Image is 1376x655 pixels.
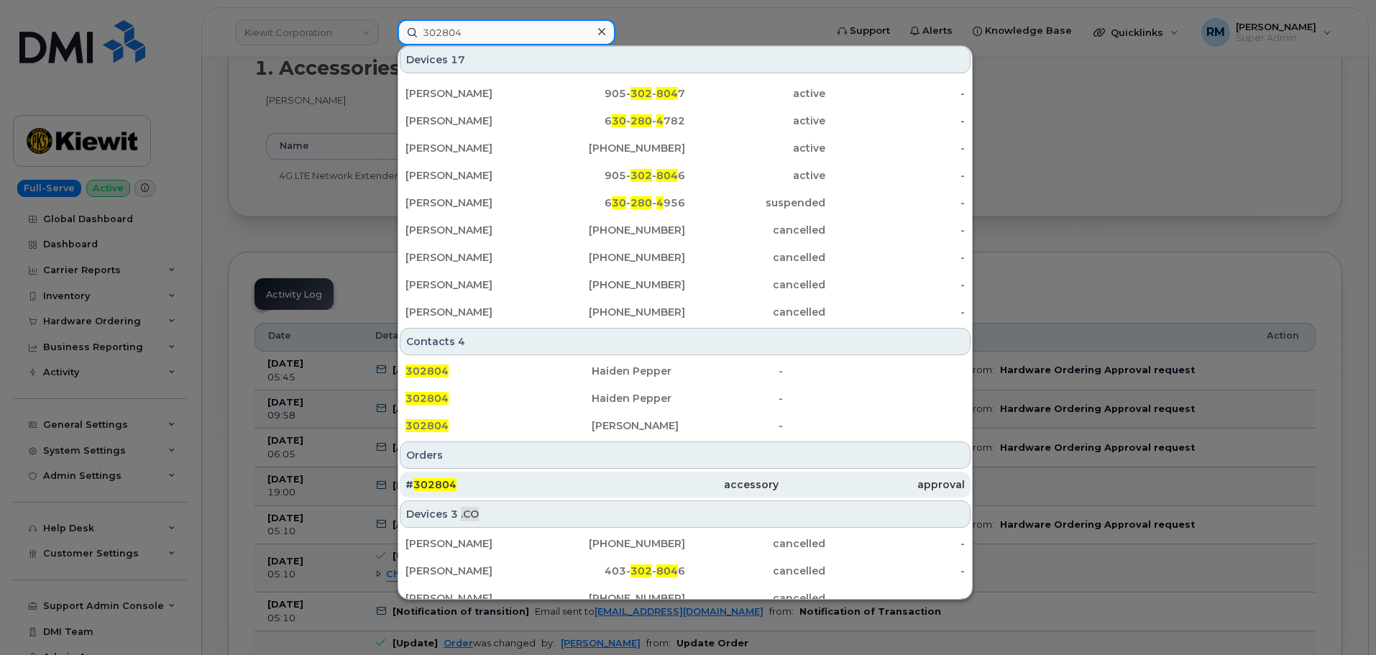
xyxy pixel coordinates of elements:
div: [PERSON_NAME] [405,141,546,155]
div: active [685,168,825,183]
div: - [779,418,965,433]
div: cancelled [685,591,825,605]
div: active [685,141,825,155]
span: 302 [630,169,652,182]
a: 302804Haiden Pepper- [400,358,971,384]
div: # [405,477,592,492]
span: 30 [612,196,626,209]
span: 804 [656,564,678,577]
span: 3 [451,507,458,521]
div: 6 - - 782 [546,114,686,128]
a: 302804[PERSON_NAME]- [400,413,971,439]
span: 804 [656,87,678,100]
div: [PHONE_NUMBER] [546,536,686,551]
div: suspended [685,196,825,210]
div: - [825,536,966,551]
a: #302804accessoryapproval [400,472,971,498]
div: - [825,168,966,183]
span: 30 [612,114,626,127]
a: [PERSON_NAME]403-302-8046cancelled- [400,558,971,584]
div: Orders [400,441,971,469]
div: accessory [592,477,778,492]
span: 302804 [405,365,449,377]
iframe: Messenger Launcher [1313,592,1365,644]
div: Haiden Pepper [592,391,778,406]
div: approval [779,477,965,492]
div: - [825,86,966,101]
span: .CO [461,507,479,521]
span: 302804 [413,478,457,491]
div: Contacts [400,328,971,355]
div: [PERSON_NAME] [405,591,546,605]
span: 4 [656,114,664,127]
a: 302804Haiden Pepper- [400,385,971,411]
span: 302804 [405,419,449,432]
a: [PERSON_NAME][PHONE_NUMBER]cancelled- [400,217,971,243]
div: - [825,223,966,237]
div: Devices [400,46,971,73]
div: active [685,114,825,128]
div: [PHONE_NUMBER] [546,223,686,237]
div: [PERSON_NAME] [405,305,546,319]
a: [PERSON_NAME]630-280-4782active- [400,108,971,134]
div: [PERSON_NAME] [405,86,546,101]
div: [PERSON_NAME] [405,223,546,237]
div: - [825,250,966,265]
a: [PERSON_NAME][PHONE_NUMBER]cancelled- [400,585,971,611]
div: - [825,564,966,578]
a: [PERSON_NAME]905-302-8047active- [400,81,971,106]
div: - [825,591,966,605]
div: - [825,278,966,292]
div: cancelled [685,564,825,578]
div: [PERSON_NAME] [405,536,546,551]
span: 17 [451,52,465,67]
div: - [779,391,965,406]
span: 4 [656,196,664,209]
span: 804 [656,169,678,182]
div: - [779,364,965,378]
div: [PHONE_NUMBER] [546,278,686,292]
div: [PHONE_NUMBER] [546,141,686,155]
div: - [825,196,966,210]
div: cancelled [685,278,825,292]
div: 6 - - 956 [546,196,686,210]
div: 403- - 6 [546,564,686,578]
span: 4 [458,334,465,349]
a: [PERSON_NAME][PHONE_NUMBER]cancelled- [400,299,971,325]
div: [PERSON_NAME] [405,168,546,183]
a: [PERSON_NAME][PHONE_NUMBER]cancelled- [400,244,971,270]
div: [PERSON_NAME] [592,418,778,433]
div: - [825,305,966,319]
span: 302 [630,87,652,100]
div: [PERSON_NAME] [405,196,546,210]
span: 280 [630,114,652,127]
div: [PHONE_NUMBER] [546,591,686,605]
div: [PERSON_NAME] [405,564,546,578]
div: [PHONE_NUMBER] [546,305,686,319]
div: Devices [400,500,971,528]
div: cancelled [685,536,825,551]
a: [PERSON_NAME][PHONE_NUMBER]active- [400,135,971,161]
div: [PHONE_NUMBER] [546,250,686,265]
div: [PERSON_NAME] [405,114,546,128]
div: active [685,86,825,101]
span: 302804 [405,392,449,405]
div: 905- - 7 [546,86,686,101]
a: [PERSON_NAME][PHONE_NUMBER]cancelled- [400,531,971,556]
span: 280 [630,196,652,209]
div: - [825,114,966,128]
div: cancelled [685,305,825,319]
a: [PERSON_NAME][PHONE_NUMBER]cancelled- [400,272,971,298]
div: cancelled [685,250,825,265]
div: cancelled [685,223,825,237]
a: [PERSON_NAME]905-302-8046active- [400,162,971,188]
div: Haiden Pepper [592,364,778,378]
div: [PERSON_NAME] [405,250,546,265]
a: [PERSON_NAME]630-280-4956suspended- [400,190,971,216]
div: 905- - 6 [546,168,686,183]
div: - [825,141,966,155]
input: Find something... [398,19,615,45]
span: 302 [630,564,652,577]
div: [PERSON_NAME] [405,278,546,292]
